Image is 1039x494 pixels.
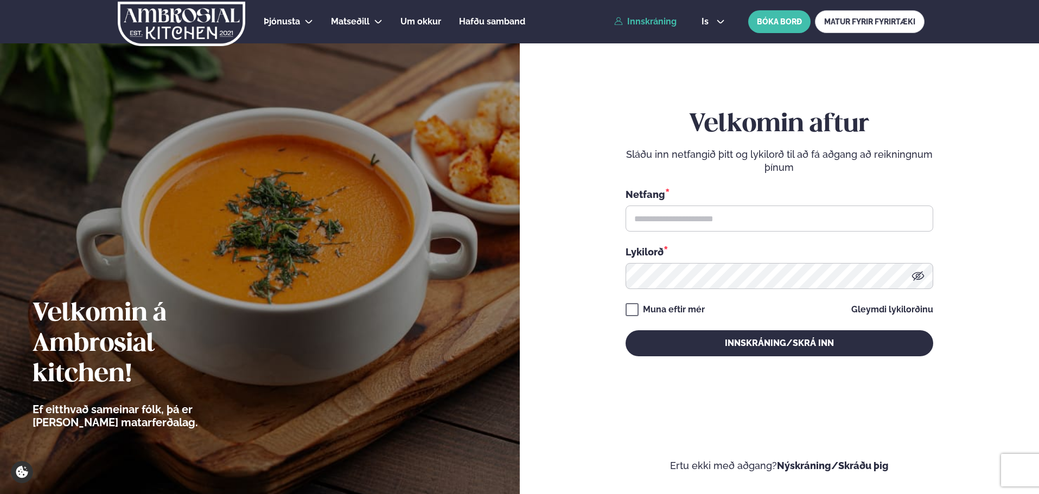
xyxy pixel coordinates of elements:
[264,15,300,28] a: Þjónusta
[400,15,441,28] a: Um okkur
[614,17,677,27] a: Innskráning
[815,10,925,33] a: MATUR FYRIR FYRIRTÆKI
[400,16,441,27] span: Um okkur
[851,305,933,314] a: Gleymdi lykilorðinu
[11,461,33,483] a: Cookie settings
[748,10,811,33] button: BÓKA BORÐ
[702,17,712,26] span: is
[626,148,933,174] p: Sláðu inn netfangið þitt og lykilorð til að fá aðgang að reikningnum þínum
[626,245,933,259] div: Lykilorð
[33,299,258,390] h2: Velkomin á Ambrosial kitchen!
[777,460,889,471] a: Nýskráning/Skráðu þig
[626,110,933,140] h2: Velkomin aftur
[626,330,933,356] button: Innskráning/Skrá inn
[552,459,1007,472] p: Ertu ekki með aðgang?
[459,16,525,27] span: Hafðu samband
[693,17,734,26] button: is
[331,15,369,28] a: Matseðill
[331,16,369,27] span: Matseðill
[117,2,246,46] img: logo
[459,15,525,28] a: Hafðu samband
[626,187,933,201] div: Netfang
[264,16,300,27] span: Þjónusta
[33,403,258,429] p: Ef eitthvað sameinar fólk, þá er [PERSON_NAME] matarferðalag.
